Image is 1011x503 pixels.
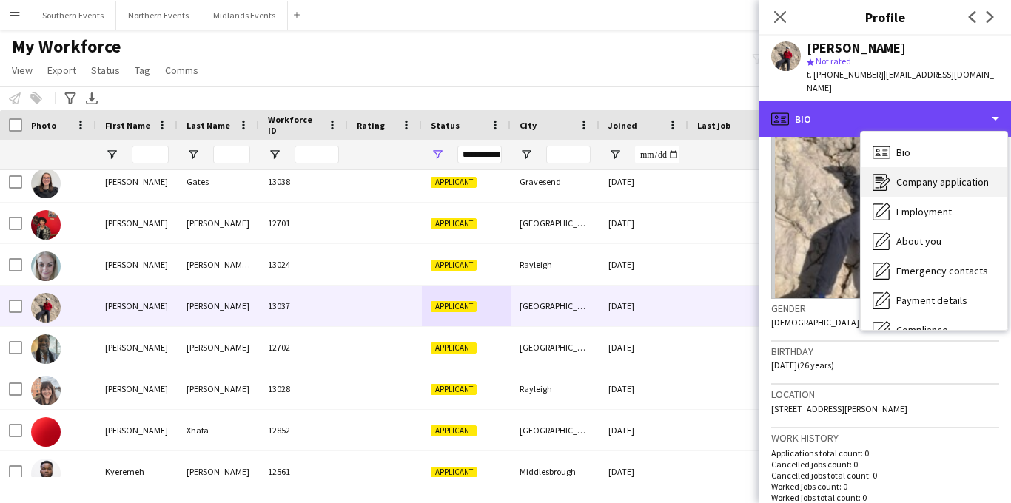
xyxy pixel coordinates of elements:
[861,286,1007,315] div: Payment details
[431,218,477,229] span: Applicant
[31,334,61,364] img: Juana Arias
[431,120,460,131] span: Status
[91,64,120,77] span: Status
[546,146,591,163] input: City Filter Input
[357,120,385,131] span: Rating
[608,148,622,161] button: Open Filter Menu
[431,260,477,271] span: Applicant
[431,148,444,161] button: Open Filter Menu
[178,244,259,285] div: [PERSON_NAME] [PERSON_NAME]
[187,148,200,161] button: Open Filter Menu
[807,69,884,80] span: t. [PHONE_NUMBER]
[47,64,76,77] span: Export
[771,403,907,414] span: [STREET_ADDRESS][PERSON_NAME]
[635,146,679,163] input: Joined Filter Input
[83,90,101,107] app-action-btn: Export XLSX
[85,61,126,80] a: Status
[861,226,1007,256] div: About you
[178,410,259,450] div: Xhafa
[259,451,348,492] div: 12561
[511,327,599,368] div: [GEOGRAPHIC_DATA]
[599,244,688,285] div: [DATE]
[431,342,477,354] span: Applicant
[96,161,178,202] div: [PERSON_NAME]
[61,90,79,107] app-action-btn: Advanced filters
[259,368,348,409] div: 13028
[896,323,948,337] span: Compliance
[132,146,169,163] input: First Name Filter Input
[771,302,999,315] h3: Gender
[129,61,156,80] a: Tag
[96,244,178,285] div: [PERSON_NAME]
[861,256,1007,286] div: Emergency contacts
[771,77,999,299] img: Crew avatar or photo
[178,368,259,409] div: [PERSON_NAME]
[520,148,533,161] button: Open Filter Menu
[431,384,477,395] span: Applicant
[178,161,259,202] div: Gates
[105,120,150,131] span: First Name
[431,177,477,188] span: Applicant
[896,205,952,218] span: Employment
[861,138,1007,167] div: Bio
[896,234,941,248] span: About you
[599,286,688,326] div: [DATE]
[96,410,178,450] div: [PERSON_NAME]
[30,1,116,30] button: Southern Events
[165,64,198,77] span: Comms
[116,1,201,30] button: Northern Events
[759,101,1011,137] div: Bio
[31,417,61,447] img: Kevin Xhafa
[861,167,1007,197] div: Company application
[896,175,989,189] span: Company application
[178,286,259,326] div: [PERSON_NAME]
[697,120,730,131] span: Last job
[520,120,537,131] span: City
[96,203,178,243] div: [PERSON_NAME]
[771,459,999,470] p: Cancelled jobs count: 0
[259,286,348,326] div: 13037
[431,301,477,312] span: Applicant
[896,264,988,277] span: Emergency contacts
[105,148,118,161] button: Open Filter Menu
[511,203,599,243] div: [GEOGRAPHIC_DATA]
[771,481,999,492] p: Worked jobs count: 0
[31,210,61,240] img: Jesus Alberto Feliz Arias
[96,451,178,492] div: Kyeremeh
[187,120,230,131] span: Last Name
[178,327,259,368] div: [PERSON_NAME]
[599,410,688,450] div: [DATE]
[771,431,999,445] h3: Work history
[861,315,1007,345] div: Compliance
[41,61,82,80] a: Export
[159,61,204,80] a: Comms
[599,327,688,368] div: [DATE]
[511,244,599,285] div: Rayleigh
[599,451,688,492] div: [DATE]
[135,64,150,77] span: Tag
[771,388,999,401] h3: Location
[599,161,688,202] div: [DATE]
[178,203,259,243] div: [PERSON_NAME]
[511,368,599,409] div: Rayleigh
[771,345,999,358] h3: Birthday
[599,203,688,243] div: [DATE]
[6,61,38,80] a: View
[96,286,178,326] div: [PERSON_NAME]
[759,7,1011,27] h3: Profile
[511,161,599,202] div: Gravesend
[431,425,477,436] span: Applicant
[771,448,999,459] p: Applications total count: 0
[511,286,599,326] div: [GEOGRAPHIC_DATA][PERSON_NAME]
[608,120,637,131] span: Joined
[213,146,250,163] input: Last Name Filter Input
[31,459,61,488] img: Kyeremeh Adjei
[178,451,259,492] div: [PERSON_NAME]
[12,64,33,77] span: View
[31,251,61,281] img: Joanne Pye de Rojas
[259,244,348,285] div: 13024
[201,1,288,30] button: Midlands Events
[259,161,348,202] div: 13038
[807,69,994,93] span: | [EMAIL_ADDRESS][DOMAIN_NAME]
[31,376,61,405] img: Julie Higman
